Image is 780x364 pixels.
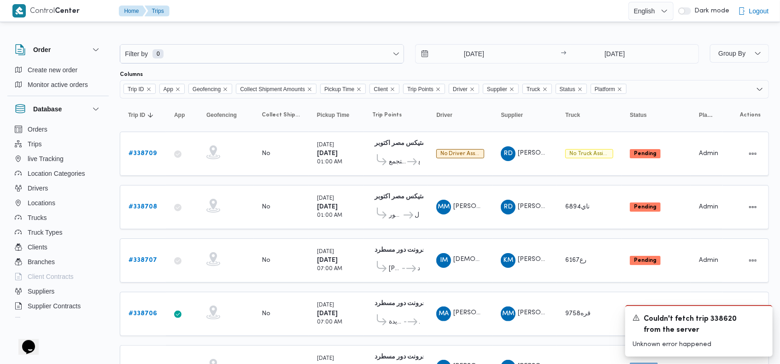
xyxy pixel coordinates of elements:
button: live Tracking [11,151,105,166]
b: Pending [634,204,657,210]
small: [DATE] [317,143,334,148]
span: Trip Points [372,111,402,119]
span: Collect Shipment Amounts [262,111,300,119]
button: Database [15,104,101,115]
b: [DATE] [317,311,338,317]
span: جملة ماركت جاردينيا هايتس التجمع [389,156,406,168]
button: Actions [745,253,760,268]
span: MA [439,306,449,321]
button: Remove Truck from selection in this group [542,87,548,92]
small: 01:00 AM [317,213,342,218]
span: [DEMOGRAPHIC_DATA] [PERSON_NAME] [PERSON_NAME] [453,257,636,263]
span: Truck [522,84,552,94]
span: Trip ID; Sorted in descending order [128,111,145,119]
span: قره9758 [565,311,591,317]
button: Pickup Time [313,108,359,122]
span: كارفور مول [GEOGRAPHIC_DATA] [415,210,420,221]
span: Trip ID [123,84,156,94]
span: Client [369,84,399,94]
h3: Database [33,104,62,115]
small: 01:00 AM [317,160,342,165]
button: Remove Platform from selection in this group [617,87,622,92]
button: Remove Status from selection in this group [577,87,583,92]
span: App [164,84,173,94]
span: Devices [28,315,51,326]
b: # 338706 [129,311,157,317]
span: No Truck Assigned [565,149,613,158]
div: No [262,256,270,265]
span: سبينس سويل لايك مول - دهشور [389,210,402,221]
button: Platform [695,108,718,122]
button: Client Contracts [11,269,105,284]
span: Group By [718,50,745,57]
b: # 338707 [129,257,157,263]
span: MM [438,200,450,214]
span: MM [502,306,514,321]
button: Actions [745,200,760,214]
button: Remove Driver from selection in this group [469,87,475,92]
button: Clients [11,240,105,254]
span: No Driver Assigned [436,149,484,158]
b: اجيليتى لوجيستيكس مصر اكتوبر [375,194,459,200]
span: [PERSON_NAME] [PERSON_NAME] [518,310,625,316]
span: [PERSON_NAME] مهني مسعد [518,203,604,209]
div: Notification [633,313,765,336]
b: Pending [634,258,657,263]
span: Status [630,111,647,119]
span: Collect Shipment Amounts [240,84,305,94]
button: Remove Trip Points from selection in this group [435,87,441,92]
button: Create new order [11,63,105,77]
span: Driver [449,84,479,94]
div: No [262,310,270,318]
span: قسم أول القاهرة الجديدة [389,317,403,328]
span: Geofencing [188,84,232,94]
b: اجيليتى لوجيستيكس مصر اكتوبر [375,140,459,146]
span: Dark mode [691,7,730,15]
button: Devices [11,313,105,328]
span: Status [556,84,587,94]
button: Supplier Contracts [11,299,105,313]
p: Unknown error happened [633,340,765,349]
button: Monitor active orders [11,77,105,92]
b: [DATE] [317,257,338,263]
small: [DATE] [317,196,334,201]
span: Truck Types [28,227,62,238]
span: [PERSON_NAME] طلب[PERSON_NAME] [518,257,639,263]
div: Rajh Dhba Muhni Msaad [501,146,516,161]
span: Pickup Time [324,84,354,94]
button: Orders [11,122,105,137]
b: فرونت دور مسطرد [375,247,426,253]
span: [PERSON_NAME] [389,263,401,274]
div: No [262,150,270,158]
b: فرونت دور مسطرد [375,354,426,360]
span: Truck [565,111,580,119]
input: Press the down key to open a popover containing a calendar. [569,45,661,63]
span: Filter by [124,48,149,59]
span: Client [374,84,388,94]
span: Logout [749,6,769,17]
button: Remove Supplier from selection in this group [509,87,515,92]
label: Columns [120,71,143,78]
span: No truck assigned [569,151,617,156]
div: Muhammad Ala Abadallah Abad Albast [436,306,451,321]
span: Admin [699,150,718,156]
button: Branches [11,254,105,269]
span: Supplier Contracts [28,300,81,312]
span: Trucks [28,212,47,223]
span: Location Categories [28,168,85,179]
button: Geofencing [203,108,249,122]
span: Couldn't fetch trip 338620 from the server [644,314,754,336]
b: # 338709 [129,150,157,156]
button: Group By [710,44,769,63]
span: Trips [28,139,42,150]
span: Driver [436,111,452,119]
button: Remove Geofencing from selection in this group [223,87,228,92]
button: Trucks [11,210,105,225]
span: Pickup Time [317,111,349,119]
button: Remove Pickup Time from selection in this group [356,87,362,92]
span: IM [440,253,448,268]
span: Pickup Time [320,84,366,94]
b: [DATE] [317,150,338,156]
span: Monitor active orders [28,79,88,90]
